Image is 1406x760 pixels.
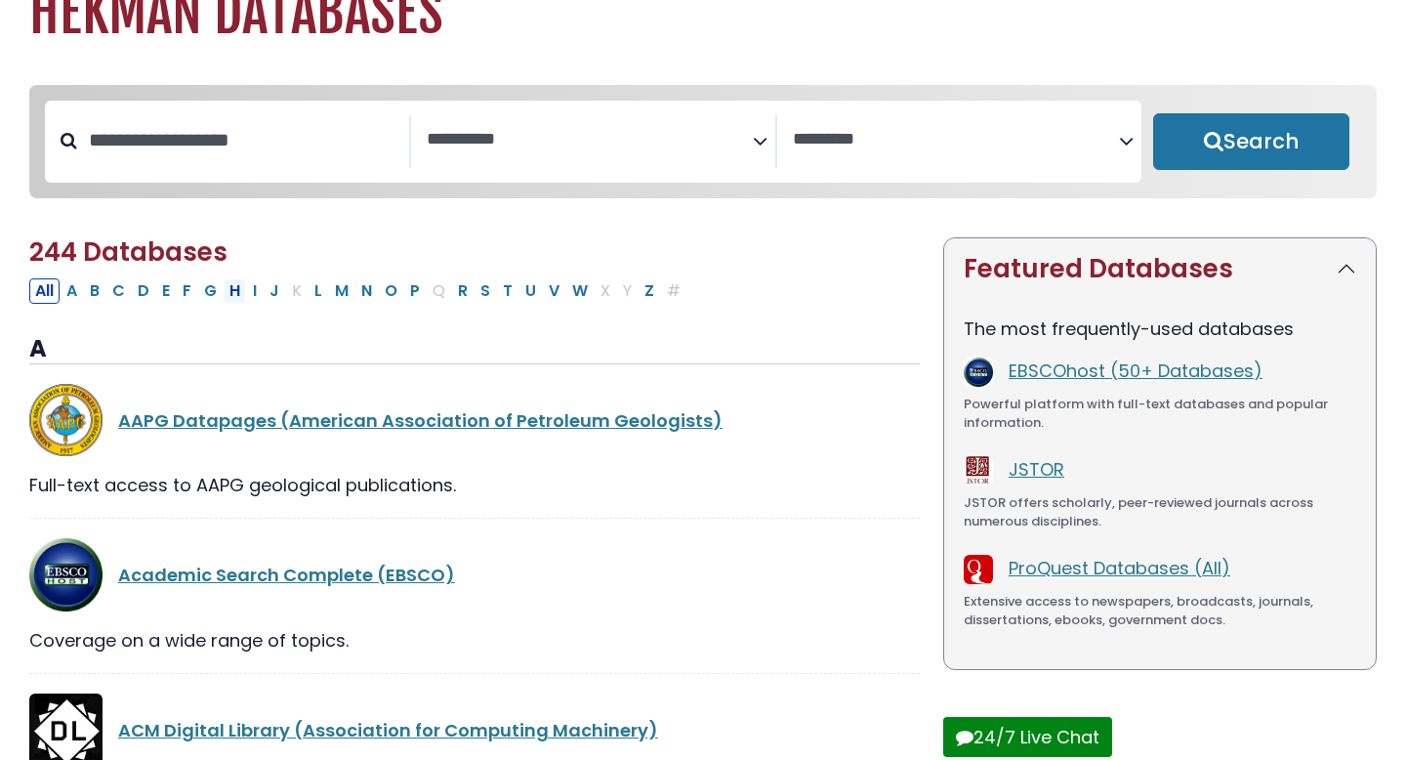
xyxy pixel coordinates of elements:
[264,278,285,304] button: Filter Results J
[177,278,197,304] button: Filter Results F
[224,278,246,304] button: Filter Results H
[1153,113,1349,170] button: Submit for Search Results
[29,335,920,364] h3: A
[329,278,354,304] button: Filter Results M
[29,85,1377,198] nav: Search filters
[247,278,263,304] button: Filter Results I
[964,395,1356,433] div: Powerful platform with full-text databases and popular information.
[475,278,496,304] button: Filter Results S
[84,278,105,304] button: Filter Results B
[29,278,60,304] button: All
[29,234,227,270] span: 244 Databases
[944,238,1376,300] button: Featured Databases
[156,278,176,304] button: Filter Results E
[77,124,409,156] input: Search database by title or keyword
[355,278,378,304] button: Filter Results N
[964,592,1356,630] div: Extensive access to newspapers, broadcasts, journals, dissertations, ebooks, government docs.
[497,278,518,304] button: Filter Results T
[793,130,1119,150] textarea: Search
[106,278,131,304] button: Filter Results C
[198,278,223,304] button: Filter Results G
[404,278,426,304] button: Filter Results P
[519,278,542,304] button: Filter Results U
[943,717,1112,757] button: 24/7 Live Chat
[964,316,1356,342] p: The most frequently-used databases
[118,718,658,742] a: ACM Digital Library (Association for Computing Machinery)
[132,278,155,304] button: Filter Results D
[118,408,723,433] a: AAPG Datapages (American Association of Petroleum Geologists)
[543,278,565,304] button: Filter Results V
[427,130,753,150] textarea: Search
[1009,457,1064,482] a: JSTOR
[29,472,920,498] div: Full-text access to AAPG geological publications.
[61,278,83,304] button: Filter Results A
[379,278,403,304] button: Filter Results O
[1009,359,1262,383] a: EBSCOhost (50+ Databases)
[566,278,594,304] button: Filter Results W
[29,627,920,654] div: Coverage on a wide range of topics.
[452,278,474,304] button: Filter Results R
[29,277,688,302] div: Alpha-list to filter by first letter of database name
[964,493,1356,531] div: JSTOR offers scholarly, peer-reviewed journals across numerous disciplines.
[639,278,660,304] button: Filter Results Z
[1009,556,1230,580] a: ProQuest Databases (All)
[118,563,455,587] a: Academic Search Complete (EBSCO)
[309,278,328,304] button: Filter Results L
